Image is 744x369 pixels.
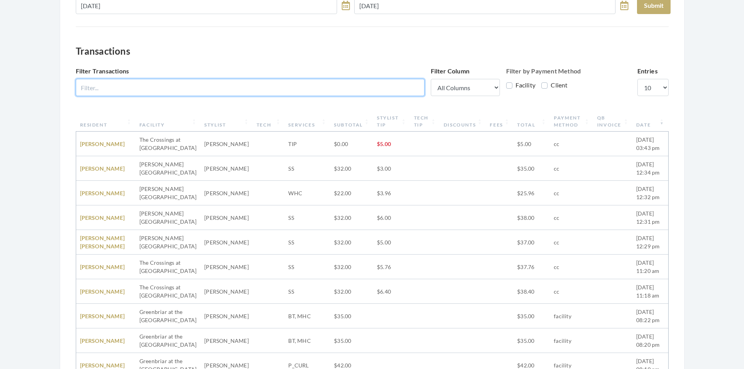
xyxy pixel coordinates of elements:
[632,255,668,279] td: [DATE] 11:20 am
[200,328,253,353] td: [PERSON_NAME]
[136,328,200,353] td: Greenbriar at the [GEOGRAPHIC_DATA]
[136,304,200,328] td: Greenbriar at the [GEOGRAPHIC_DATA]
[200,230,253,255] td: [PERSON_NAME]
[330,328,373,353] td: $35.00
[200,304,253,328] td: [PERSON_NAME]
[513,111,550,132] th: Total: activate to sort column ascending
[550,304,593,328] td: facility
[330,181,373,205] td: $22.00
[284,205,330,230] td: SS
[200,255,253,279] td: [PERSON_NAME]
[541,80,567,90] label: Client
[550,328,593,353] td: facility
[136,132,200,156] td: The Crossings at [GEOGRAPHIC_DATA]
[284,132,330,156] td: TIP
[373,111,410,132] th: Stylist Tip: activate to sort column ascending
[593,111,632,132] th: QB Invoice: activate to sort column ascending
[486,111,513,132] th: Fees: activate to sort column ascending
[373,230,410,255] td: $5.00
[136,156,200,181] td: [PERSON_NAME][GEOGRAPHIC_DATA]
[550,279,593,304] td: cc
[373,132,410,156] td: $5.00
[550,230,593,255] td: cc
[136,279,200,304] td: The Crossings at [GEOGRAPHIC_DATA]
[80,190,125,196] a: [PERSON_NAME]
[550,111,593,132] th: Payment Method: activate to sort column ascending
[550,156,593,181] td: cc
[632,304,668,328] td: [DATE] 08:22 pm
[76,66,129,76] label: Filter Transactions
[284,255,330,279] td: SS
[330,304,373,328] td: $35.00
[632,156,668,181] td: [DATE] 12:34 pm
[80,235,125,250] a: [PERSON_NAME] [PERSON_NAME]
[632,328,668,353] td: [DATE] 08:20 pm
[80,313,125,319] a: [PERSON_NAME]
[136,205,200,230] td: [PERSON_NAME][GEOGRAPHIC_DATA]
[550,205,593,230] td: cc
[80,165,125,172] a: [PERSON_NAME]
[637,66,658,76] label: Entries
[136,255,200,279] td: The Crossings at [GEOGRAPHIC_DATA]
[330,205,373,230] td: $32.00
[80,264,125,270] a: [PERSON_NAME]
[513,205,550,230] td: $38.00
[200,132,253,156] td: [PERSON_NAME]
[330,132,373,156] td: $0.00
[200,111,253,132] th: Stylist: activate to sort column ascending
[550,181,593,205] td: cc
[80,288,125,295] a: [PERSON_NAME]
[513,181,550,205] td: $25.96
[76,111,136,132] th: Resident: activate to sort column ascending
[330,255,373,279] td: $32.00
[632,205,668,230] td: [DATE] 12:31 pm
[200,205,253,230] td: [PERSON_NAME]
[200,181,253,205] td: [PERSON_NAME]
[200,156,253,181] td: [PERSON_NAME]
[632,181,668,205] td: [DATE] 12:32 pm
[410,111,440,132] th: Tech Tip: activate to sort column ascending
[632,279,668,304] td: [DATE] 11:18 am
[431,66,470,76] label: Filter Column
[330,111,373,132] th: Subtotal: activate to sort column ascending
[506,80,536,90] label: Facility
[330,230,373,255] td: $32.00
[76,79,425,96] input: Filter...
[330,156,373,181] td: $32.00
[284,156,330,181] td: SS
[284,279,330,304] td: SS
[513,230,550,255] td: $37.00
[136,230,200,255] td: [PERSON_NAME][GEOGRAPHIC_DATA]
[80,214,125,221] a: [PERSON_NAME]
[330,279,373,304] td: $32.00
[80,362,125,369] a: [PERSON_NAME]
[440,111,486,132] th: Discounts: activate to sort column ascending
[632,132,668,156] td: [DATE] 03:43 pm
[506,67,581,75] strong: Filter by Payment Method
[513,279,550,304] td: $38.40
[136,111,200,132] th: Facility: activate to sort column ascending
[513,304,550,328] td: $35.00
[632,230,668,255] td: [DATE] 12:29 pm
[80,337,125,344] a: [PERSON_NAME]
[550,255,593,279] td: cc
[632,111,668,132] th: Date: activate to sort column ascending
[284,181,330,205] td: WHC
[513,255,550,279] td: $37.76
[80,141,125,147] a: [PERSON_NAME]
[373,181,410,205] td: $3.96
[136,181,200,205] td: [PERSON_NAME][GEOGRAPHIC_DATA]
[253,111,285,132] th: Tech: activate to sort column ascending
[373,255,410,279] td: $5.76
[76,46,669,57] h3: Transactions
[513,132,550,156] td: $5.00
[284,328,330,353] td: BT, MHC
[284,304,330,328] td: BT, MHC
[284,230,330,255] td: SS
[373,156,410,181] td: $3.00
[284,111,330,132] th: Services: activate to sort column ascending
[373,205,410,230] td: $6.00
[513,156,550,181] td: $35.00
[550,132,593,156] td: cc
[513,328,550,353] td: $35.00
